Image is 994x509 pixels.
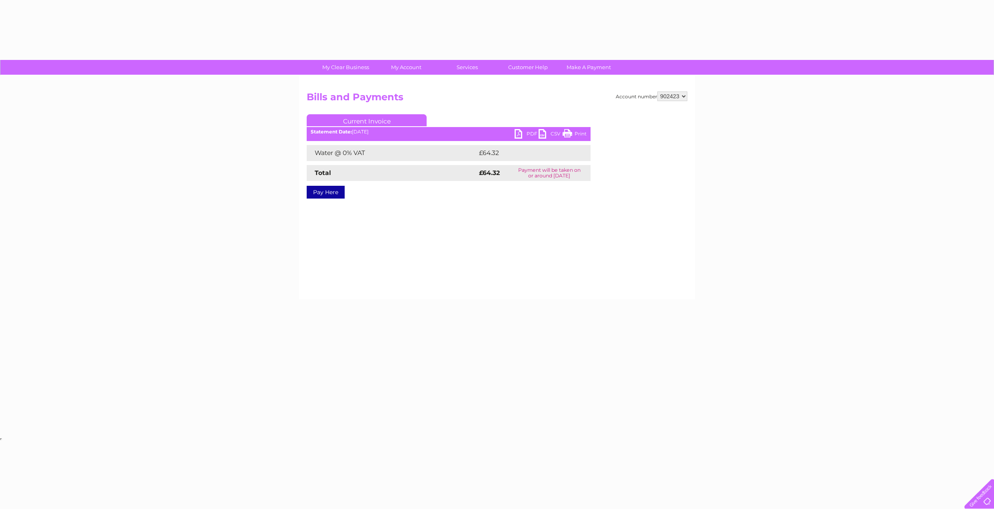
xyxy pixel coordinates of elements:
[479,169,500,177] strong: £64.32
[563,129,587,141] a: Print
[307,91,687,107] h2: Bills and Payments
[508,165,591,181] td: Payment will be taken on or around [DATE]
[515,129,539,141] a: PDF
[373,60,439,75] a: My Account
[539,129,563,141] a: CSV
[307,186,345,199] a: Pay Here
[311,129,352,135] b: Statement Date:
[434,60,500,75] a: Services
[616,91,687,101] div: Account number
[495,60,561,75] a: Customer Help
[477,145,574,161] td: £64.32
[307,145,477,161] td: Water @ 0% VAT
[307,114,427,126] a: Current Invoice
[313,60,379,75] a: My Clear Business
[556,60,622,75] a: Make A Payment
[315,169,331,177] strong: Total
[307,129,591,135] div: [DATE]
